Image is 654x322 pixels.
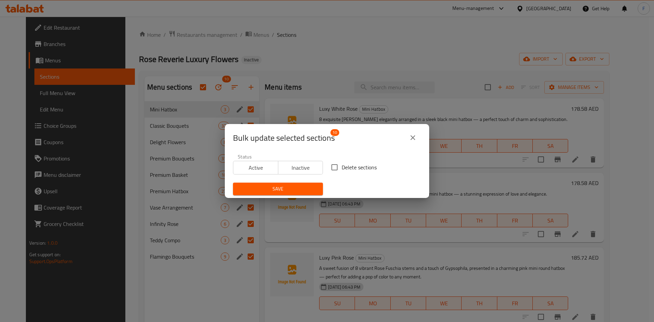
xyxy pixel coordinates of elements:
[278,161,323,174] button: Inactive
[405,129,421,146] button: close
[238,185,317,193] span: Save
[281,163,321,173] span: Inactive
[330,129,339,136] span: 10
[233,161,278,174] button: Active
[233,133,335,143] span: Selected section count
[233,183,323,195] button: Save
[342,163,377,171] span: Delete sections
[236,163,276,173] span: Active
